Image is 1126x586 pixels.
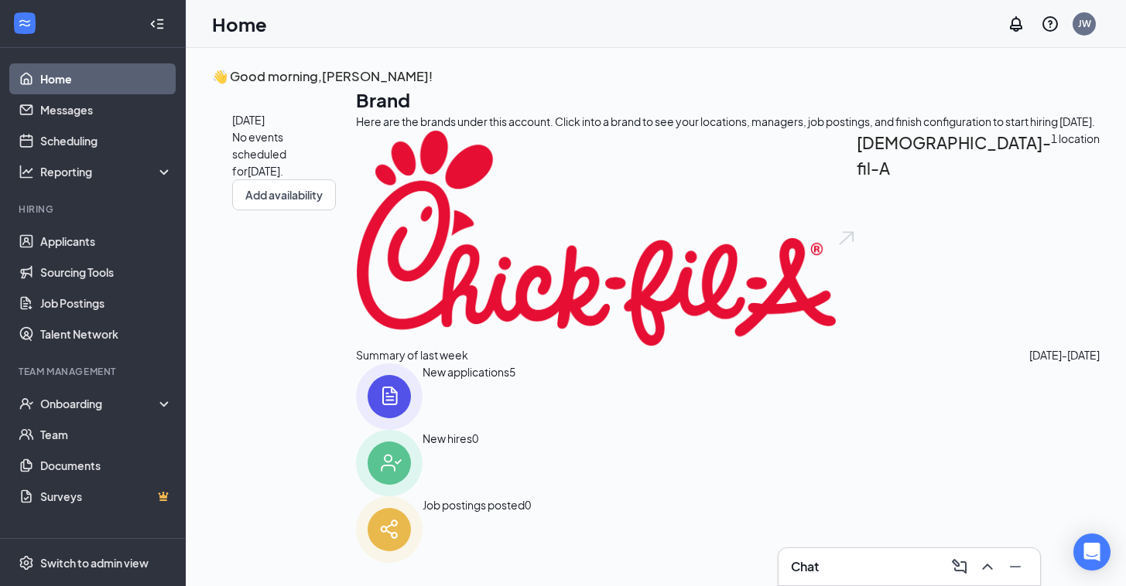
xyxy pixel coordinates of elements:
svg: ChevronUp [978,557,997,576]
div: New applications [423,363,509,430]
a: SurveysCrown [40,481,173,512]
a: Talent Network [40,319,173,349]
h1: Home [212,11,267,37]
h3: Chat [791,558,819,575]
svg: Notifications [1007,15,1025,33]
button: Add availability [232,179,336,210]
svg: QuestionInfo [1041,15,1059,33]
h1: Brand [356,87,1100,113]
button: ChevronUp [975,554,1000,579]
div: Onboarding [40,396,159,411]
a: Sourcing Tools [40,257,173,288]
button: ComposeMessage [947,554,972,579]
a: Documents [40,450,173,481]
svg: WorkstreamLogo [17,15,33,31]
span: 0 [472,430,478,496]
span: 0 [525,496,531,563]
div: Team Management [19,365,169,378]
span: [DATE] [232,111,336,128]
span: Summary of last week [356,346,468,363]
svg: Settings [19,555,34,571]
img: icon [356,363,423,430]
div: Hiring [19,203,169,216]
svg: UserCheck [19,396,34,411]
div: New hires [423,430,472,496]
span: 5 [509,363,515,430]
svg: Minimize [1006,557,1025,576]
a: Home [40,63,173,94]
div: Open Intercom Messenger [1073,533,1111,571]
svg: Analysis [19,164,34,179]
a: Messages [40,94,173,125]
img: icon [356,430,423,496]
a: Team [40,419,173,450]
span: No events scheduled for [DATE] . [232,128,336,179]
svg: ComposeMessage [950,557,969,576]
div: Job postings posted [423,496,525,563]
img: icon [356,496,423,563]
h2: [DEMOGRAPHIC_DATA]-fil-A [857,130,1051,347]
img: open.6027fd2a22e1237b5b06.svg [837,130,857,347]
span: [DATE] - [DATE] [1029,346,1100,363]
span: 1 location [1051,130,1100,347]
a: Applicants [40,226,173,257]
div: Here are the brands under this account. Click into a brand to see your locations, managers, job p... [356,113,1100,130]
div: Reporting [40,164,173,179]
svg: Collapse [149,16,165,32]
img: Chick-fil-A [356,130,837,347]
button: Minimize [1003,554,1028,579]
a: Job Postings [40,288,173,319]
div: Switch to admin view [40,555,149,571]
h3: 👋 Good morning, [PERSON_NAME] ! [212,66,1100,87]
a: Scheduling [40,125,173,156]
div: JW [1078,17,1091,30]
